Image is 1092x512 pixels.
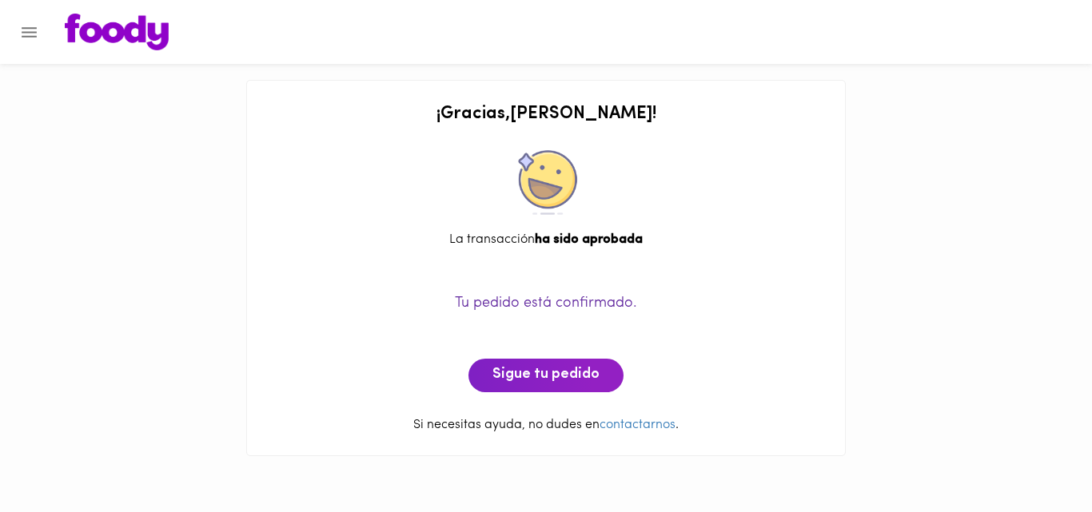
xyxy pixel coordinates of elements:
span: Tu pedido está confirmado. [455,296,637,311]
b: ha sido aprobada [535,233,643,246]
div: La transacción [263,231,829,249]
button: Menu [10,13,49,52]
iframe: Messagebird Livechat Widget [999,419,1076,496]
span: Sigue tu pedido [492,367,600,384]
img: logo.png [65,14,169,50]
h2: ¡ Gracias , [PERSON_NAME] ! [263,105,829,124]
a: contactarnos [600,419,676,431]
img: approved.png [514,150,578,215]
p: Si necesitas ayuda, no dudes en . [263,416,829,435]
button: Sigue tu pedido [468,359,624,392]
